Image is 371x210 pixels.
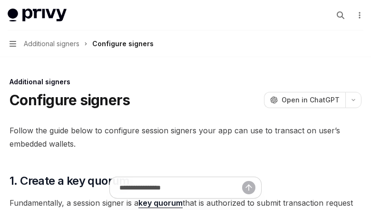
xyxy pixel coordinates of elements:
span: 1. Create a key quorum [10,173,130,189]
div: Configure signers [92,38,154,50]
h1: Configure signers [10,91,130,109]
div: Additional signers [10,77,361,87]
span: Additional signers [24,38,79,50]
span: Open in ChatGPT [282,95,340,105]
span: Follow the guide below to configure session signers your app can use to transact on user’s embedd... [10,124,361,150]
button: Open in ChatGPT [264,92,345,108]
img: light logo [8,9,67,22]
button: Send message [242,181,255,194]
button: More actions [354,9,363,22]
